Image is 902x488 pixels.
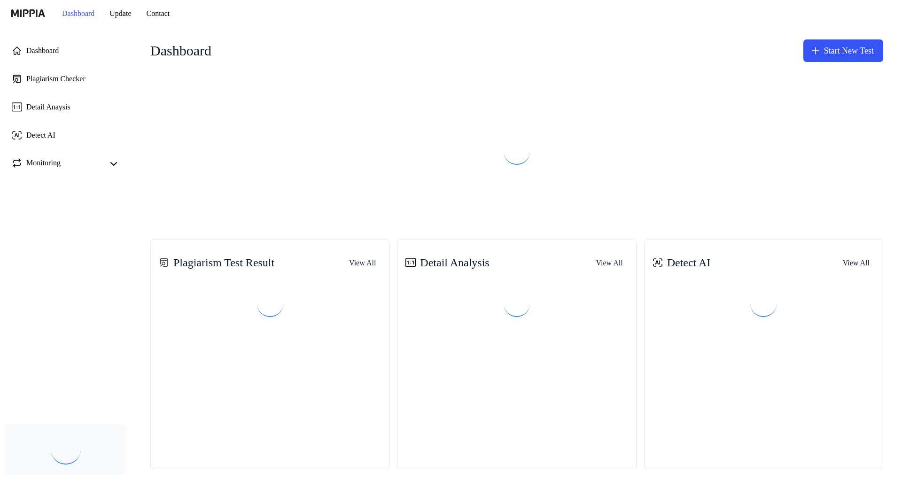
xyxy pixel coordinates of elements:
div: Plagiarism Checker [26,73,92,85]
a: View All [343,253,383,272]
button: View All [590,254,630,272]
button: Update [108,4,148,23]
div: Detail Anaysis [26,101,73,113]
button: Start New Test [795,39,883,62]
div: Monitoring [26,157,64,170]
div: Detect AI [650,254,715,271]
div: Detail Analysis [403,254,495,271]
a: Monitoring [11,157,103,170]
button: Contact [148,4,191,23]
a: Detect AI [6,124,126,147]
a: View All [590,253,630,272]
button: View All [343,254,383,272]
img: logo [11,9,45,17]
div: Dashboard [26,45,64,56]
a: Plagiarism Checker [6,68,126,90]
div: Detect AI [26,130,58,141]
button: View All [837,254,877,272]
a: Update [108,0,148,26]
a: Detail Anaysis [6,96,126,118]
div: Dashboard [150,36,218,66]
div: Plagiarism Test Result [156,254,287,271]
a: Dashboard [6,39,126,62]
button: Dashboard [54,4,108,23]
a: View All [837,253,877,272]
